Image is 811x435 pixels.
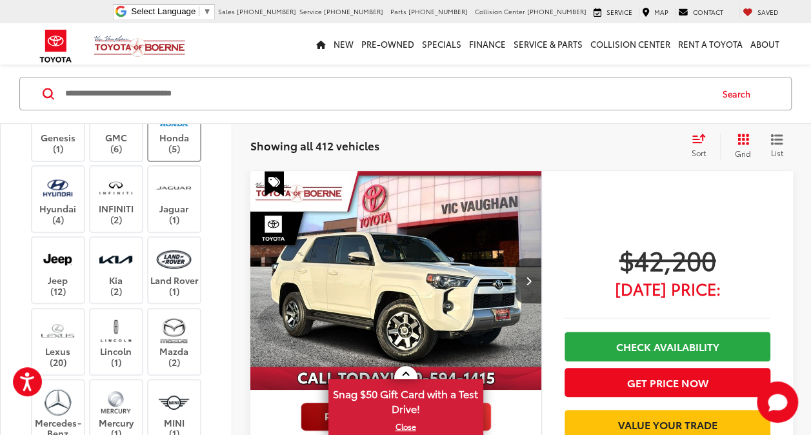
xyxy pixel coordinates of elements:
[90,173,143,225] label: INFINITI (2)
[330,380,482,420] span: Snag $50 Gift Card with a Test Drive!
[565,368,770,397] button: Get Price Now
[746,23,783,65] a: About
[148,316,201,368] label: Mazda (2)
[675,7,726,17] a: Contact
[148,244,201,296] label: Land Rover (1)
[685,133,720,159] button: Select sort value
[64,78,710,109] input: Search by Make, Model, or Keyword
[312,23,330,65] a: Home
[98,387,134,417] img: Vic Vaughan Toyota of Boerne in Boerne, TX)
[516,258,541,303] button: Next image
[586,23,674,65] a: Collision Center
[692,147,706,158] span: Sort
[98,173,134,203] img: Vic Vaughan Toyota of Boerne in Boerne, TX)
[299,6,322,16] span: Service
[465,23,510,65] a: Finance
[90,102,143,154] label: GMC (6)
[639,7,672,17] a: Map
[475,6,525,16] span: Collision Center
[565,332,770,361] a: Check Availability
[418,23,465,65] a: Specials
[390,6,406,16] span: Parts
[606,7,632,17] span: Service
[156,244,192,274] img: Vic Vaughan Toyota of Boerne in Boerne, TX)
[761,133,793,159] button: List View
[330,23,357,65] a: New
[94,35,186,57] img: Vic Vaughan Toyota of Boerne
[735,148,751,159] span: Grid
[250,171,543,390] div: 2024 Toyota 4Runner TRD Off-Road Premium 0
[98,316,134,346] img: Vic Vaughan Toyota of Boerne in Boerne, TX)
[250,171,543,390] img: 2024 Toyota 4Runner TRD Off-Road Premium
[770,148,783,159] span: List
[90,316,143,368] label: Lincoln (1)
[757,381,798,423] button: Toggle Chat Window
[32,316,85,368] label: Lexus (20)
[98,244,134,274] img: Vic Vaughan Toyota of Boerne in Boerne, TX)
[90,244,143,296] label: Kia (2)
[32,173,85,225] label: Hyundai (4)
[357,23,418,65] a: Pre-Owned
[32,244,85,296] label: Jeep (12)
[131,6,211,16] a: Select Language​
[237,6,296,16] span: [PHONE_NUMBER]
[203,6,211,16] span: ▼
[148,102,201,154] label: Honda (5)
[720,133,761,159] button: Grid View
[156,387,192,417] img: Vic Vaughan Toyota of Boerne in Boerne, TX)
[590,7,636,17] a: Service
[693,7,723,17] span: Contact
[40,316,75,346] img: Vic Vaughan Toyota of Boerne in Boerne, TX)
[654,7,668,17] span: Map
[510,23,586,65] a: Service & Parts: Opens in a new tab
[40,244,75,274] img: Vic Vaughan Toyota of Boerne in Boerne, TX)
[527,6,586,16] span: [PHONE_NUMBER]
[156,173,192,203] img: Vic Vaughan Toyota of Boerne in Boerne, TX)
[757,7,779,17] span: Saved
[250,137,379,153] span: Showing all 412 vehicles
[739,7,782,17] a: My Saved Vehicles
[218,6,235,16] span: Sales
[265,171,284,196] span: Special
[131,6,195,16] span: Select Language
[408,6,468,16] span: [PHONE_NUMBER]
[156,316,192,346] img: Vic Vaughan Toyota of Boerne in Boerne, TX)
[674,23,746,65] a: Rent a Toyota
[32,25,80,67] img: Toyota
[565,282,770,295] span: [DATE] Price:
[301,403,491,431] img: full motion video
[250,171,543,390] a: 2024 Toyota 4Runner TRD Off-Road Premium2024 Toyota 4Runner TRD Off-Road Premium2024 Toyota 4Runn...
[40,387,75,417] img: Vic Vaughan Toyota of Boerne in Boerne, TX)
[710,77,769,110] button: Search
[40,173,75,203] img: Vic Vaughan Toyota of Boerne in Boerne, TX)
[148,173,201,225] label: Jaguar (1)
[324,6,383,16] span: [PHONE_NUMBER]
[32,102,85,154] label: Genesis (1)
[757,381,798,423] svg: Start Chat
[565,243,770,276] span: $42,200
